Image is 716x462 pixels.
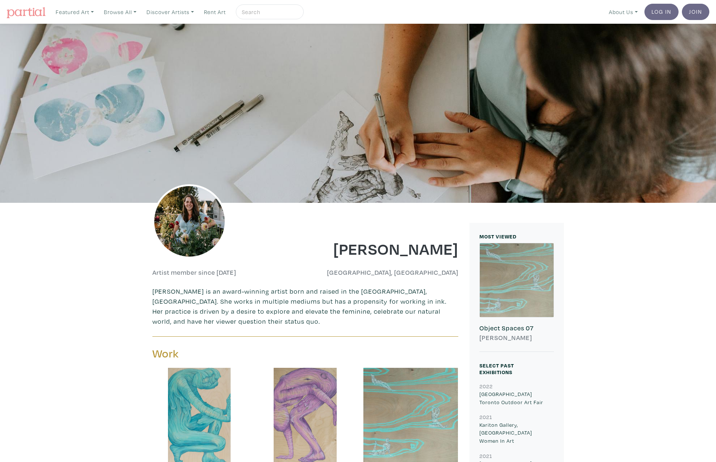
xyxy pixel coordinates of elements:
[241,7,297,17] input: Search
[479,334,554,342] h6: [PERSON_NAME]
[152,286,458,326] p: [PERSON_NAME] is an award-winning artist born and raised in the [GEOGRAPHIC_DATA], [GEOGRAPHIC_DA...
[311,238,458,258] h1: [PERSON_NAME]
[479,243,554,352] a: Object Spaces 07 [PERSON_NAME]
[152,184,227,258] img: phpThumb.php
[479,362,514,376] small: Select Past Exhibitions
[152,347,300,361] h3: Work
[100,4,140,20] a: Browse All
[152,268,236,277] h6: Artist member since [DATE]
[479,233,517,240] small: MOST VIEWED
[479,390,554,406] p: [GEOGRAPHIC_DATA] Toronto Outdoor Art Fair
[479,324,554,332] h6: Object Spaces 07
[311,268,458,277] h6: [GEOGRAPHIC_DATA], [GEOGRAPHIC_DATA]
[479,421,554,445] p: Kariton Gallery, [GEOGRAPHIC_DATA] Women In Art
[479,452,492,459] small: 2021
[479,383,493,390] small: 2022
[143,4,197,20] a: Discover Artists
[52,4,97,20] a: Featured Art
[606,4,641,20] a: About Us
[682,4,709,20] a: Join
[644,4,679,20] a: Log In
[201,4,229,20] a: Rent Art
[479,413,492,420] small: 2021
